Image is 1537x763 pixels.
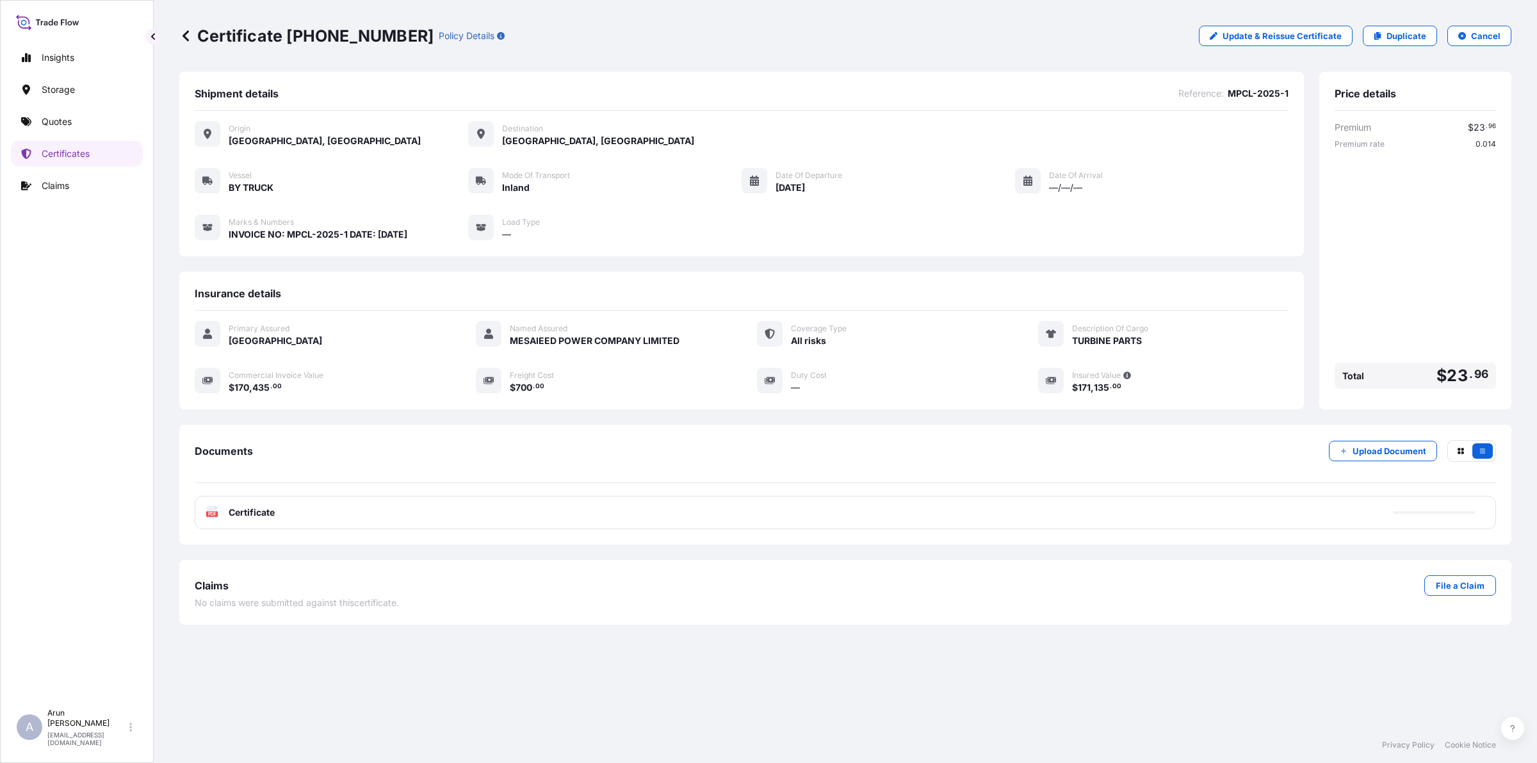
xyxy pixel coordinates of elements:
span: Certificate [229,506,275,519]
a: Duplicate [1363,26,1437,46]
span: $ [1468,123,1474,132]
span: $ [510,383,516,392]
span: — [791,381,800,394]
span: Claims [195,579,229,592]
button: Upload Document [1329,441,1437,461]
span: Mode of Transport [502,170,570,181]
span: Reference : [1178,87,1224,100]
span: 00 [1112,384,1121,389]
a: Insights [11,45,143,70]
span: Load Type [502,217,540,227]
span: $ [1072,383,1078,392]
span: MPCL-2025-1 [1228,87,1289,100]
a: Claims [11,173,143,199]
span: 435 [252,383,270,392]
span: BY TRUCK [229,181,273,194]
span: 170 [234,383,249,392]
span: [DATE] [776,181,805,194]
span: 23 [1474,123,1485,132]
p: Upload Document [1353,445,1426,457]
span: [GEOGRAPHIC_DATA], [GEOGRAPHIC_DATA] [229,135,421,147]
a: File a Claim [1424,575,1496,596]
span: Destination [502,124,543,134]
span: Primary Assured [229,324,289,334]
span: TURBINE PARTS [1072,334,1142,347]
span: Description Of Cargo [1072,324,1148,334]
span: . [270,384,272,389]
a: Privacy Policy [1382,740,1435,750]
span: Marks & Numbers [229,217,294,227]
span: $ [229,383,234,392]
span: . [533,384,535,389]
span: A [26,721,33,734]
a: Update & Reissue Certificate [1199,26,1353,46]
p: Certificate [PHONE_NUMBER] [179,26,434,46]
p: Certificates [42,147,90,160]
span: 0.014 [1476,139,1496,149]
p: Cancel [1471,29,1500,42]
p: [EMAIL_ADDRESS][DOMAIN_NAME] [47,731,127,746]
span: Date of Arrival [1049,170,1103,181]
span: Origin [229,124,250,134]
span: No claims were submitted against this certificate . [195,596,399,609]
a: Certificates [11,141,143,167]
text: PDF [208,512,216,516]
span: . [1469,370,1473,378]
span: 23 [1447,368,1467,384]
p: Arun [PERSON_NAME] [47,708,127,728]
a: Quotes [11,109,143,135]
p: Policy Details [439,29,494,42]
span: $ [1436,368,1447,384]
span: Inland [502,181,530,194]
span: [GEOGRAPHIC_DATA], [GEOGRAPHIC_DATA] [502,135,694,147]
p: File a Claim [1436,579,1484,592]
span: 00 [535,384,544,389]
span: Insured Value [1072,370,1121,381]
span: — [502,228,511,241]
a: Cookie Notice [1445,740,1496,750]
span: Total [1342,370,1364,382]
span: INVOICE NO: MPCL-2025-1 DATE: [DATE] [229,228,407,241]
p: Claims [42,179,69,192]
span: Named Assured [510,324,567,334]
span: . [1486,124,1488,129]
span: Shipment details [195,87,279,100]
span: Premium rate [1335,139,1385,149]
p: Duplicate [1387,29,1426,42]
span: Coverage Type [791,324,847,334]
span: , [1091,383,1094,392]
span: MESAIEED POWER COMPANY LIMITED [510,334,679,347]
p: Insights [42,51,74,64]
span: Date of Departure [776,170,842,181]
span: . [1110,384,1112,389]
span: Duty Cost [791,370,827,381]
span: —/—/— [1049,181,1082,194]
button: Cancel [1447,26,1511,46]
span: 135 [1094,383,1109,392]
a: Storage [11,77,143,103]
span: Freight Cost [510,370,554,381]
span: Commercial Invoice Value [229,370,323,381]
span: 700 [516,383,532,392]
p: Update & Reissue Certificate [1223,29,1342,42]
span: 171 [1078,383,1091,392]
span: 96 [1474,370,1488,378]
span: Premium [1335,121,1371,134]
span: 96 [1488,124,1496,129]
span: [GEOGRAPHIC_DATA] [229,334,322,347]
span: 00 [273,384,282,389]
p: Storage [42,83,75,96]
span: Insurance details [195,287,281,300]
span: Documents [195,445,253,457]
span: Vessel [229,170,252,181]
span: , [249,383,252,392]
span: Price details [1335,87,1396,100]
p: Quotes [42,115,72,128]
span: All risks [791,334,826,347]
